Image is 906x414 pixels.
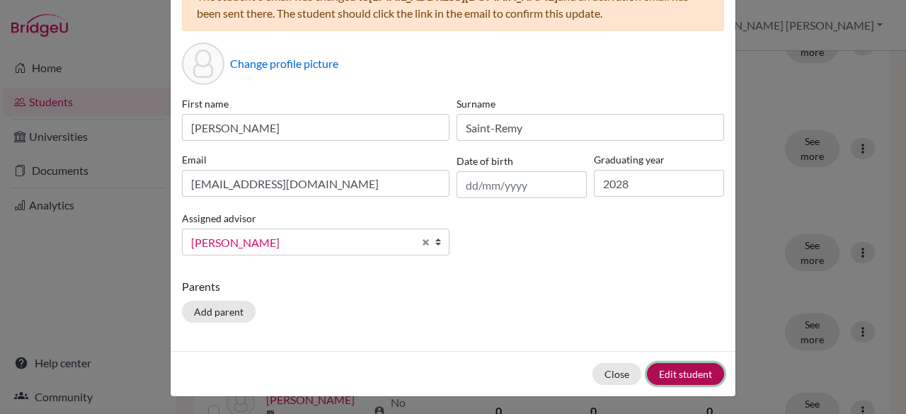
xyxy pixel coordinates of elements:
[457,96,724,111] label: Surname
[182,42,224,85] div: Profile picture
[182,278,724,295] p: Parents
[594,152,724,167] label: Graduating year
[457,171,587,198] input: dd/mm/yyyy
[191,234,413,252] span: [PERSON_NAME]
[182,211,256,226] label: Assigned advisor
[457,154,513,168] label: Date of birth
[592,363,641,385] button: Close
[182,96,449,111] label: First name
[647,363,724,385] button: Edit student
[182,152,449,167] label: Email
[182,301,256,323] button: Add parent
